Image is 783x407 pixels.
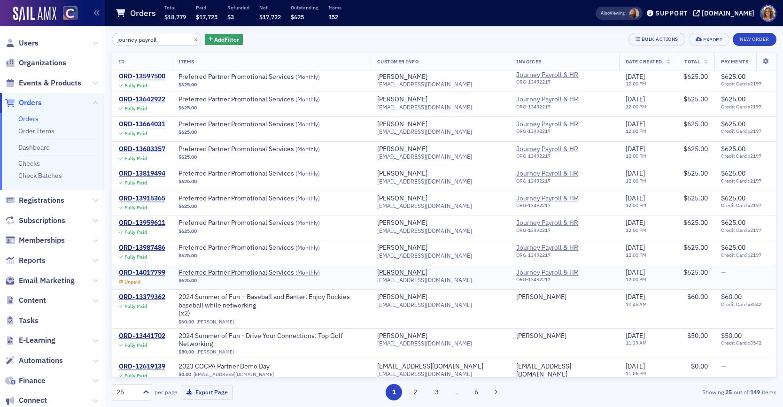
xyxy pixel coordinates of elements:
span: Preferred Partner Promotional Services [178,244,320,252]
span: $625.00 [178,228,197,234]
div: Export [703,37,722,42]
span: [EMAIL_ADDRESS][DOMAIN_NAME] [377,340,472,347]
span: $625.00 [721,72,745,81]
a: [PERSON_NAME] [196,349,234,355]
span: Subscriptions [19,215,65,226]
div: ORD-13819494 [119,169,165,178]
span: Memberships [19,235,65,246]
span: Journey Payroll & HR [516,169,602,178]
span: Profile [760,5,776,22]
a: Orders [18,115,39,123]
a: Preferred Partner Promotional Services (Monthly) [178,145,320,154]
div: ORD-13379362 [119,293,165,301]
a: [PERSON_NAME] [377,95,427,104]
div: Fully Paid [124,205,147,211]
span: 2024 Summer of Fun – Baseball and Banter: Enjoy Rockies baseball while networking [178,293,364,309]
span: [DATE] [626,169,645,177]
a: Email Marketing [5,276,75,286]
a: Preferred Partner Promotional Services (Monthly) [178,169,320,178]
div: [PERSON_NAME] [377,169,427,178]
span: Tasks [19,315,39,326]
a: ORD-13642922 [119,95,165,104]
div: Support [655,9,688,17]
span: Credit Card x2197 [721,81,769,87]
a: Connect [5,395,47,406]
a: Registrations [5,195,64,206]
a: Events & Products [5,78,81,88]
button: 2 [407,384,424,400]
a: [PERSON_NAME] [377,73,427,81]
span: [EMAIL_ADDRESS][DOMAIN_NAME] [377,301,472,308]
a: Dashboard [18,143,50,152]
span: ( Monthly ) [295,73,320,80]
time: 12:00 PM [626,202,646,208]
span: $625.00 [683,268,708,276]
a: [PERSON_NAME] [377,219,427,227]
div: Fully Paid [124,303,147,309]
a: Preferred Partner Promotional Services (Monthly) [178,269,320,277]
a: ORD-13597500 [119,72,165,80]
span: $50.00 [178,349,194,355]
span: Email Marketing [19,276,75,286]
span: $625.00 [683,95,708,103]
button: 3 [428,384,445,400]
span: [DATE] [626,362,645,370]
a: ORD-13915365 [119,194,165,203]
div: ORG-13492217 [516,128,602,138]
div: Fully Paid [124,131,147,137]
a: ORD-13664031 [119,120,165,129]
a: 2024 Summer of Fun – Baseball and Banter: Enjoy Rockies baseball while networking (x2) [178,293,364,317]
span: $0.00 [691,362,708,370]
a: View Homepage [56,6,78,22]
span: Journey Payroll & HR [516,194,612,212]
span: Organizations [19,58,66,68]
span: $625.00 [721,120,745,128]
span: Preferred Partner Promotional Services [178,269,320,277]
span: [DATE] [626,243,645,252]
a: Journey Payroll & HR [516,219,602,227]
span: $625.00 [178,277,197,284]
span: Journey Payroll & HR [516,71,612,89]
div: [PERSON_NAME] [377,244,427,252]
span: [DATE] [626,331,645,340]
span: Credit Card x2197 [721,202,769,208]
a: [PERSON_NAME] [377,120,427,129]
a: Preferred Partner Promotional Services (Monthly) [178,73,320,81]
span: ID [119,58,124,65]
span: 2024 Summer of Fun - Drive Your Connections: Top Golf Networking [178,332,364,348]
span: Finance [19,376,46,386]
span: Journey Payroll & HR [516,219,612,237]
a: [PERSON_NAME] [516,332,566,340]
span: [DATE] [626,95,645,103]
button: New Order [733,33,776,46]
a: Memberships [5,235,65,246]
time: 12:00 PM [626,128,646,134]
div: [DOMAIN_NAME] [702,9,754,17]
span: Users [19,38,39,48]
a: [PERSON_NAME] [377,269,427,277]
span: $625.00 [721,218,745,227]
a: Journey Payroll & HR [516,120,602,129]
span: $60.00 [178,319,194,325]
a: Journey Payroll & HR [516,269,602,277]
span: $625.00 [683,194,708,202]
span: Connect [19,395,47,406]
span: Journey Payroll & HR [516,95,612,113]
a: Preferred Partner Promotional Services (Monthly) [178,194,320,203]
div: ORG-13492217 [516,252,602,261]
span: Credit Card x2197 [721,104,769,110]
div: [PERSON_NAME] [377,194,427,203]
span: 2023 COCPA Partner Demo Day [178,362,297,371]
span: [DATE] [626,145,645,153]
span: Credit Card x2197 [721,227,769,233]
a: [PERSON_NAME] [516,293,566,301]
time: 12:00 PM [626,81,646,87]
span: $17,722 [259,13,281,21]
span: Events & Products [19,78,81,88]
span: $17,725 [196,13,217,21]
span: Journey Payroll & HR [516,145,612,163]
